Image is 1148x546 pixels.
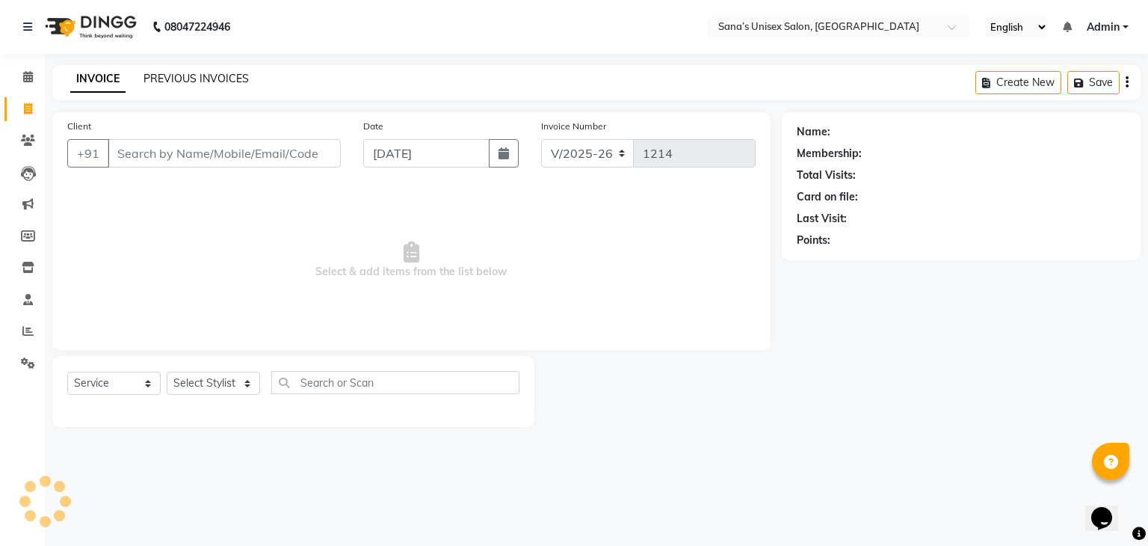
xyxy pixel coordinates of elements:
[143,72,249,85] a: PREVIOUS INVOICES
[164,6,230,48] b: 08047224946
[1087,19,1120,35] span: Admin
[797,124,830,140] div: Name:
[67,139,109,168] button: +91
[38,6,141,48] img: logo
[797,233,830,248] div: Points:
[1085,486,1133,531] iframe: chat widget
[975,71,1061,94] button: Create New
[67,120,91,133] label: Client
[108,139,341,168] input: Search by Name/Mobile/Email/Code
[363,120,383,133] label: Date
[541,120,606,133] label: Invoice Number
[797,168,856,183] div: Total Visits:
[797,189,858,205] div: Card on file:
[797,211,847,227] div: Last Visit:
[797,146,862,162] div: Membership:
[70,66,126,93] a: INVOICE
[1067,71,1120,94] button: Save
[271,371,519,394] input: Search or Scan
[67,185,756,335] span: Select & add items from the list below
